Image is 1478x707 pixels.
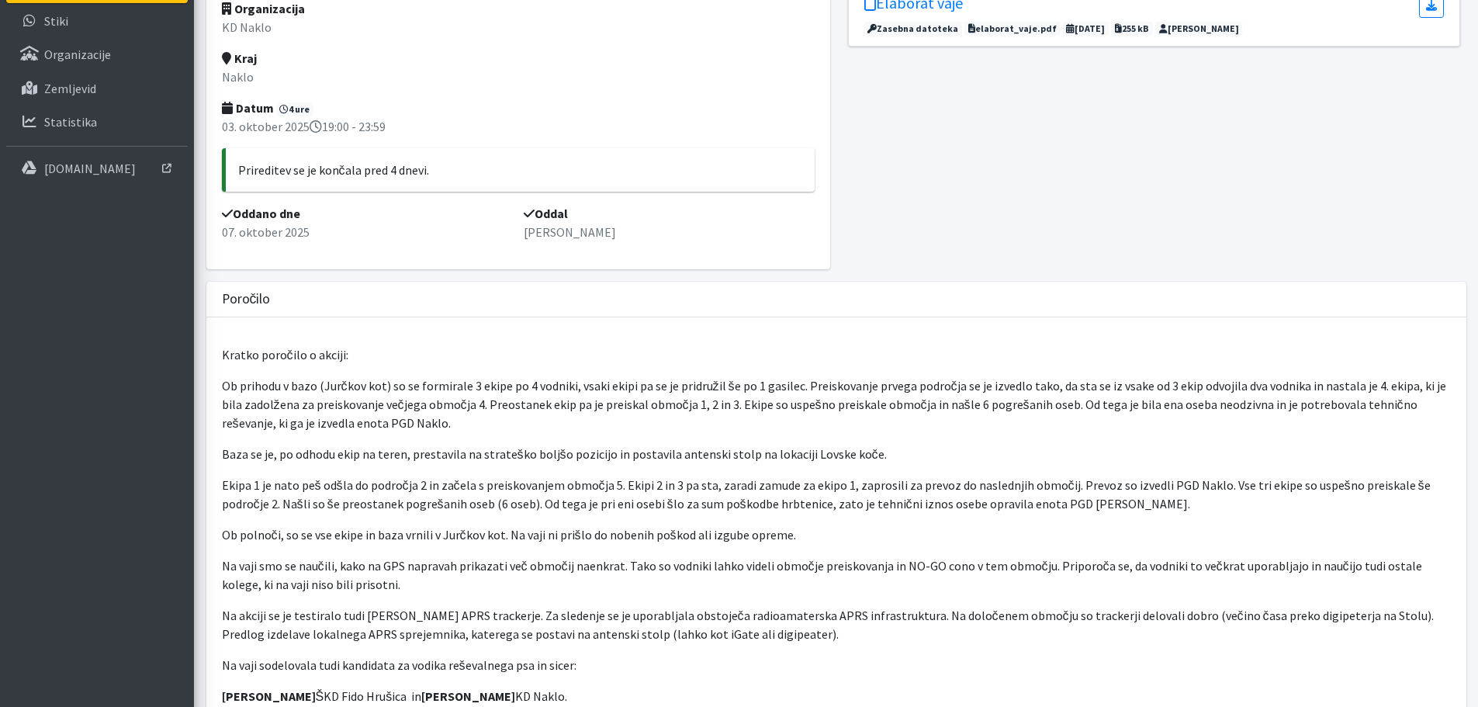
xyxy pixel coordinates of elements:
[222,291,271,307] h3: Poročilo
[524,206,568,221] strong: Oddal
[222,556,1451,594] p: Na vaji smo se naučili, kako na GPS napravah prikazati več območij naenkrat. Tako so vodniki lahk...
[222,18,815,36] p: KD Naklo
[222,100,274,116] strong: Datum
[1111,22,1153,36] span: 255 kB
[964,22,1061,36] span: elaborat_vaje.pdf
[44,81,96,96] p: Zemljevid
[6,39,188,70] a: Organizacije
[222,1,305,16] strong: Organizacija
[1155,22,1243,36] span: [PERSON_NAME]
[276,102,314,116] span: 4 ure
[222,476,1451,513] p: Ekipa 1 je nato peš odšla do področja 2 in začela s preiskovanjem območja 5. Ekipi 2 in 3 pa sta,...
[6,153,188,184] a: [DOMAIN_NAME]
[238,161,803,179] p: Prireditev se je končala pred 4 dnevi.
[421,688,515,704] strong: [PERSON_NAME]
[222,68,815,86] p: Naklo
[222,688,316,704] strong: [PERSON_NAME]
[222,445,1451,463] p: Baza se je, po odhodu ekip na teren, prestavila na strateško boljšo pozicijo in postavila antensk...
[222,50,257,66] strong: Kraj
[864,22,963,36] span: Zasebna datoteka
[1063,22,1109,36] span: [DATE]
[6,5,188,36] a: Stiki
[222,206,300,221] strong: Oddano dne
[222,606,1451,643] p: Na akciji se je testiralo tudi [PERSON_NAME] APRS trackerje. Za sledenje se je uporabljala obstoj...
[222,656,1451,674] p: Na vaji sodelovala tudi kandidata za vodika reševalnega psa in sicer:
[222,117,815,136] p: 03. oktober 2025 19:00 - 23:59
[524,223,815,241] p: [PERSON_NAME]
[6,73,188,104] a: Zemljevid
[44,13,68,29] p: Stiki
[6,106,188,137] a: Statistika
[222,525,1451,544] p: Ob polnoči, so se vse ekipe in baza vrnili v Jurčkov kot. Na vaji ni prišlo do nobenih poškod ali...
[222,687,1451,705] p: ŠKD Fido Hrušica in KD Naklo.
[44,47,111,62] p: Organizacije
[222,223,513,241] p: 07. oktober 2025
[44,114,97,130] p: Statistika
[222,345,1451,364] p: Kratko poročilo o akciji:
[44,161,136,176] p: [DOMAIN_NAME]
[222,376,1451,432] p: Ob prihodu v bazo (Jurčkov kot) so se formirale 3 ekipe po 4 vodniki, vsaki ekipi pa se je pridru...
